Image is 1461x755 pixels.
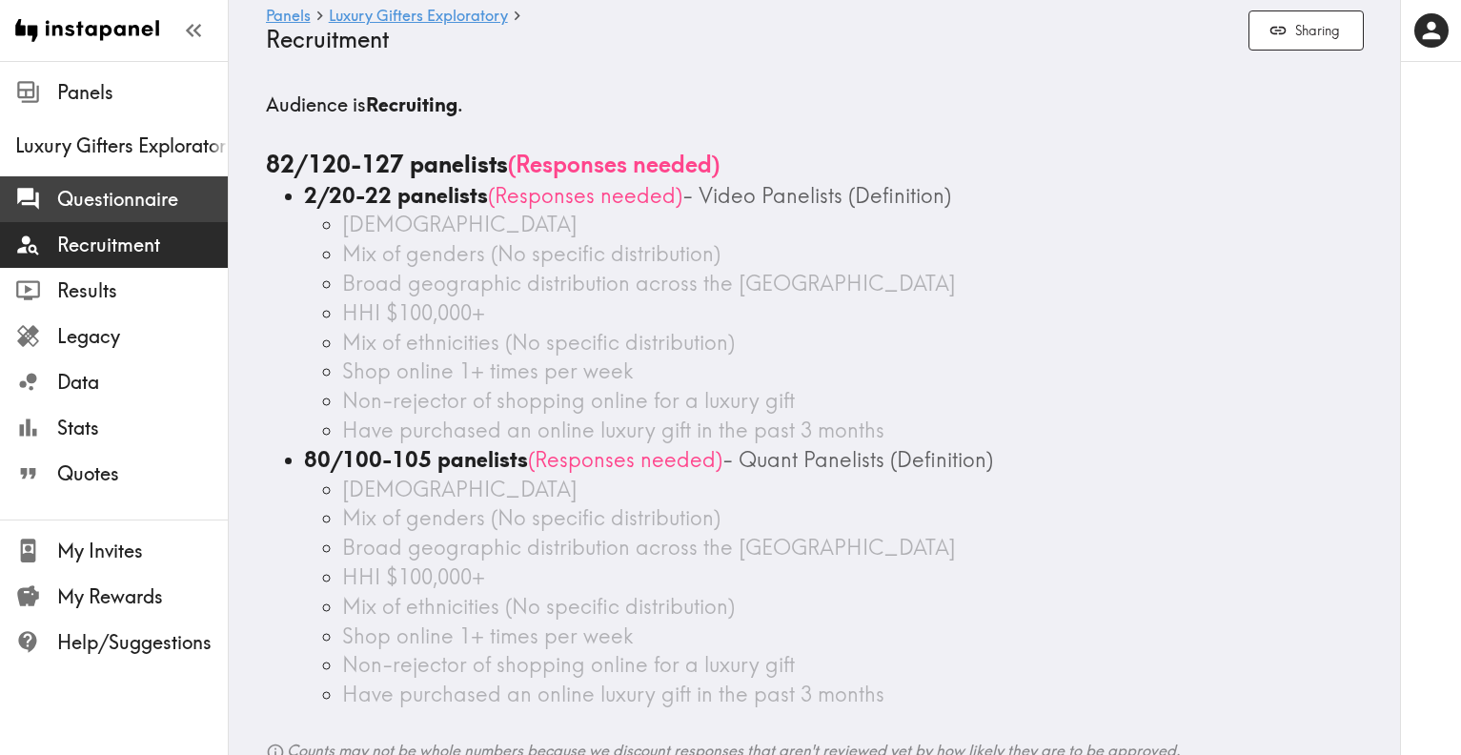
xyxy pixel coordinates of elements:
span: Mix of ethnicities (No specific distribution) [342,593,735,620]
b: 80/100-105 panelists [304,446,528,473]
span: Non-rejector of shopping online for a luxury gift [342,387,795,414]
span: Have purchased an online luxury gift in the past 3 months [342,681,884,707]
span: Panels [57,79,228,106]
span: Legacy [57,323,228,350]
span: Non-rejector of shopping online for a luxury gift [342,651,795,678]
span: Data [57,369,228,396]
span: My Rewards [57,583,228,610]
span: My Invites [57,538,228,564]
span: Shop online 1+ times per week [342,357,633,384]
span: Broad geographic distribution across the [GEOGRAPHIC_DATA] [342,534,956,561]
span: Broad geographic distribution across the [GEOGRAPHIC_DATA] [342,270,956,296]
span: Stats [57,415,228,441]
h4: Recruitment [266,26,1233,53]
span: Questionnaire [57,186,228,213]
span: ( Responses needed ) [528,446,722,473]
span: Mix of genders (No specific distribution) [342,240,720,267]
b: 2/20-22 panelists [304,182,488,209]
span: Luxury Gifters Exploratory [15,133,228,159]
span: HHI $100,000+ [342,563,485,590]
span: ( Responses needed ) [508,150,720,178]
span: Help/Suggestions [57,629,228,656]
span: Mix of ethnicities (No specific distribution) [342,329,735,356]
h5: Audience is . [266,92,1364,118]
span: [DEMOGRAPHIC_DATA] [342,211,578,237]
span: ( Responses needed ) [488,182,682,209]
a: Luxury Gifters Exploratory [329,8,508,26]
span: Recruitment [57,232,228,258]
b: 82/120-127 panelists [266,150,508,178]
span: [DEMOGRAPHIC_DATA] [342,476,578,502]
span: Mix of genders (No specific distribution) [342,504,720,531]
a: Panels [266,8,311,26]
span: - Quant Panelists (Definition) [722,446,993,473]
span: Results [57,277,228,304]
span: Shop online 1+ times per week [342,622,633,649]
span: Have purchased an online luxury gift in the past 3 months [342,417,884,443]
button: Sharing [1248,10,1364,51]
span: Quotes [57,460,228,487]
span: HHI $100,000+ [342,299,485,326]
b: Recruiting [366,92,457,116]
span: - Video Panelists (Definition) [682,182,951,209]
